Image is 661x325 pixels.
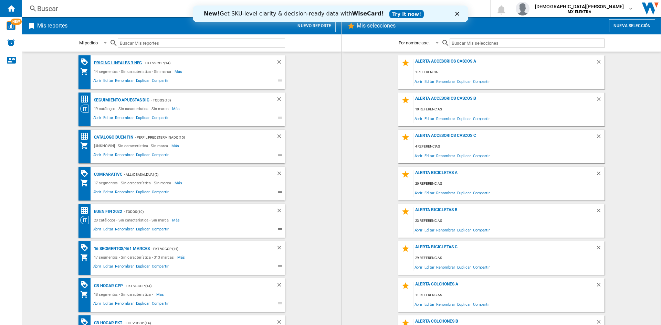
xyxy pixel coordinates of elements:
[423,77,435,86] span: Editar
[7,21,15,30] img: wise-card.svg
[36,19,69,32] h2: Mis reportes
[413,225,424,235] span: Abrir
[435,114,456,123] span: Renombrar
[276,207,285,216] div: Borrar
[102,115,114,123] span: Editar
[114,263,135,271] span: Renombrar
[516,2,529,15] img: profile.jpg
[151,300,170,308] span: Compartir
[80,206,92,215] div: Matriz de precios
[92,300,103,308] span: Abrir
[596,96,605,105] div: Borrar
[472,225,491,235] span: Compartir
[413,245,596,254] div: Alerta Bicicletas C
[80,179,92,187] div: Mi colección
[472,188,491,197] span: Compartir
[413,77,424,86] span: Abrir
[80,67,92,76] div: Mi colección
[102,189,114,197] span: Editar
[142,59,262,67] div: - EKT vs Cop (14)
[276,96,285,105] div: Borrar
[92,189,103,197] span: Abrir
[123,282,262,290] div: - EKT vs Cop (14)
[472,151,491,160] span: Compartir
[171,142,180,150] span: Más
[276,133,285,142] div: Borrar
[7,39,15,47] img: alerts-logo.svg
[102,263,114,271] span: Editar
[423,225,435,235] span: Editar
[135,189,151,197] span: Duplicar
[456,114,472,123] span: Duplicar
[276,59,285,67] div: Borrar
[472,300,491,309] span: Compartir
[92,133,133,142] div: CATALOGO BUEN FIN
[435,225,456,235] span: Renombrar
[413,96,596,105] div: Alerta Accesorios Cascos B
[175,67,183,76] span: Más
[80,142,92,150] div: Mi colección
[102,77,114,86] span: Editar
[92,282,123,290] div: CB Hogar CPP
[175,179,183,187] span: Más
[114,189,135,197] span: Renombrar
[80,253,92,261] div: Mi colección
[79,40,98,45] div: Mi pedido
[135,115,151,123] span: Duplicar
[596,245,605,254] div: Borrar
[568,10,591,14] b: MX ELEKTRA
[92,170,123,179] div: Comparativo
[276,245,285,253] div: Borrar
[80,169,92,178] div: Matriz de PROMOCIONES
[472,77,491,86] span: Compartir
[596,133,605,142] div: Borrar
[399,40,430,45] div: Por nombre asc.
[80,95,92,104] div: Matriz de precios
[413,254,605,262] div: 29 referencias
[114,300,135,308] span: Renombrar
[151,189,170,197] span: Compartir
[172,216,181,224] span: Más
[80,132,92,141] div: Matriz de precios
[413,105,605,114] div: 10 referencias
[92,216,172,224] div: 20 catálogos - Sin característica - Sin marca
[596,282,605,291] div: Borrar
[92,115,103,123] span: Abrir
[80,290,92,299] div: Mi colección
[11,19,22,25] span: NEW
[92,67,175,76] div: 14 segmentos - Sin característica - Sin marca
[413,282,596,291] div: Alerta Colchones A
[114,77,135,86] span: Renombrar
[413,114,424,123] span: Abrir
[413,142,605,151] div: 4 referencias
[355,19,397,32] h2: Mis selecciones
[37,4,472,13] div: Buscar
[456,300,472,309] span: Duplicar
[150,245,262,253] div: - EKT vs Cop (14)
[413,133,596,142] div: Alerta Accesorios Cascos C
[423,151,435,160] span: Editar
[413,180,605,188] div: 20 referencias
[535,3,624,10] span: [DEMOGRAPHIC_DATA][PERSON_NAME]
[435,151,456,160] span: Renombrar
[118,39,285,48] input: Buscar Mis reportes
[92,290,157,299] div: 18 segmentos - Sin característica -
[80,243,92,252] div: Matriz de PROMOCIONES
[423,114,435,123] span: Editar
[172,105,181,113] span: Más
[450,39,604,48] input: Buscar Mis selecciones
[413,68,605,77] div: 1 referencia
[413,151,424,160] span: Abrir
[92,96,150,105] div: Seguimiento Apuestas Dic
[133,133,262,142] div: - Perfil predeterminado (15)
[92,253,177,261] div: 17 segmentos - Sin característica - 313 marcas
[92,226,103,234] span: Abrir
[423,262,435,272] span: Editar
[114,226,135,234] span: Renombrar
[122,207,262,216] div: - Todos (10)
[456,225,472,235] span: Duplicar
[151,115,170,123] span: Compartir
[80,105,92,113] div: Visión Categoría
[456,151,472,160] span: Duplicar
